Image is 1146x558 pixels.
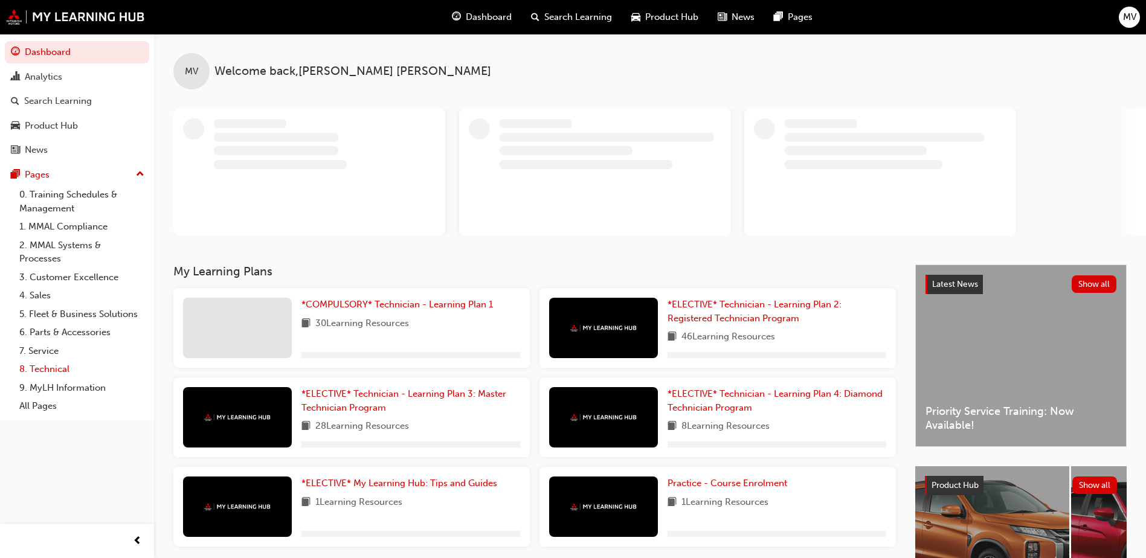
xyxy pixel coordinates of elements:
a: news-iconNews [708,5,764,30]
span: news-icon [11,145,20,156]
span: 30 Learning Resources [315,316,409,332]
span: *ELECTIVE* Technician - Learning Plan 4: Diamond Technician Program [668,388,883,413]
img: mmal [570,324,637,332]
button: Pages [5,164,149,186]
div: News [25,143,48,157]
a: Dashboard [5,41,149,63]
h3: My Learning Plans [173,265,896,278]
span: 8 Learning Resources [681,419,770,434]
a: 9. MyLH Information [14,379,149,397]
img: mmal [570,414,637,422]
a: Practice - Course Enrolment [668,476,792,490]
a: car-iconProduct Hub [622,5,708,30]
span: MV [185,65,198,79]
span: *ELECTIVE* Technician - Learning Plan 3: Master Technician Program [301,388,506,413]
a: 6. Parts & Accessories [14,323,149,342]
span: guage-icon [452,10,461,25]
div: Pages [25,168,50,182]
a: *ELECTIVE* Technician - Learning Plan 4: Diamond Technician Program [668,387,886,414]
span: up-icon [136,167,144,182]
a: *ELECTIVE* My Learning Hub: Tips and Guides [301,476,502,490]
span: *ELECTIVE* My Learning Hub: Tips and Guides [301,478,497,489]
span: book-icon [668,419,677,434]
span: pages-icon [774,10,783,25]
a: Search Learning [5,90,149,112]
a: All Pages [14,397,149,415]
span: book-icon [668,495,677,510]
span: Practice - Course Enrolment [668,478,787,489]
span: book-icon [301,419,311,434]
span: car-icon [631,10,640,25]
span: News [732,10,755,24]
span: 1 Learning Resources [315,495,402,510]
button: Show all [1072,275,1117,293]
span: 28 Learning Resources [315,419,409,434]
span: Product Hub [932,480,979,490]
span: Welcome back , [PERSON_NAME] [PERSON_NAME] [214,65,491,79]
span: Latest News [932,279,978,289]
span: book-icon [301,495,311,510]
img: mmal [6,9,145,25]
span: Pages [788,10,813,24]
a: *ELECTIVE* Technician - Learning Plan 2: Registered Technician Program [668,298,886,325]
span: Dashboard [466,10,512,24]
a: *COMPULSORY* Technician - Learning Plan 1 [301,298,498,312]
a: Latest NewsShow allPriority Service Training: Now Available! [915,265,1127,447]
a: 5. Fleet & Business Solutions [14,305,149,324]
a: pages-iconPages [764,5,822,30]
span: search-icon [11,96,19,107]
a: Latest NewsShow all [925,275,1116,294]
span: 1 Learning Resources [681,495,768,510]
a: 3. Customer Excellence [14,268,149,287]
a: Product HubShow all [925,476,1117,495]
span: search-icon [531,10,539,25]
img: mmal [570,503,637,511]
span: book-icon [301,316,311,332]
a: *ELECTIVE* Technician - Learning Plan 3: Master Technician Program [301,387,520,414]
span: *ELECTIVE* Technician - Learning Plan 2: Registered Technician Program [668,299,842,324]
a: 0. Training Schedules & Management [14,185,149,217]
span: book-icon [668,330,677,345]
img: mmal [204,414,271,422]
span: chart-icon [11,72,20,83]
a: News [5,139,149,161]
div: Analytics [25,70,62,84]
span: Priority Service Training: Now Available! [925,405,1116,432]
div: Search Learning [24,94,92,108]
button: MV [1119,7,1140,28]
a: Analytics [5,66,149,88]
a: 1. MMAL Compliance [14,217,149,236]
a: guage-iconDashboard [442,5,521,30]
a: 7. Service [14,342,149,361]
a: 2. MMAL Systems & Processes [14,236,149,268]
span: 46 Learning Resources [681,330,775,345]
span: news-icon [718,10,727,25]
div: Product Hub [25,119,78,133]
a: 8. Technical [14,360,149,379]
button: Show all [1072,476,1118,494]
span: *COMPULSORY* Technician - Learning Plan 1 [301,299,493,310]
a: search-iconSearch Learning [521,5,622,30]
span: car-icon [11,121,20,132]
button: DashboardAnalyticsSearch LearningProduct HubNews [5,39,149,164]
span: Search Learning [544,10,612,24]
img: mmal [204,503,271,511]
span: Product Hub [645,10,698,24]
span: prev-icon [133,534,142,549]
span: MV [1123,10,1136,24]
span: guage-icon [11,47,20,58]
span: pages-icon [11,170,20,181]
a: 4. Sales [14,286,149,305]
a: Product Hub [5,115,149,137]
